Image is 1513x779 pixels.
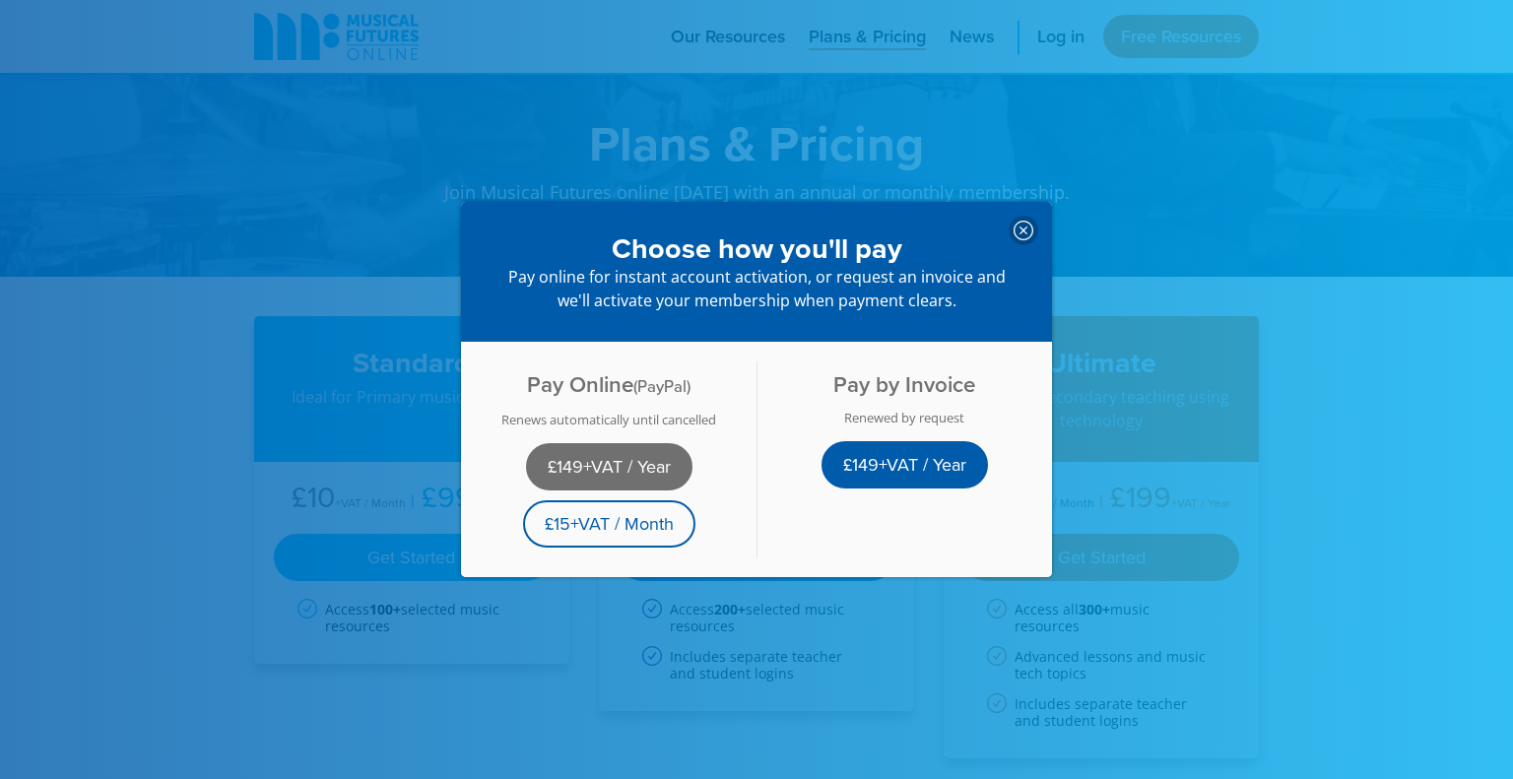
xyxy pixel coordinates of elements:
[500,265,1013,312] p: Pay online for instant account activation, or request an invoice and we'll activate your membersh...
[633,374,691,398] span: (PayPal)
[526,443,692,490] a: £149+VAT / Year
[473,412,745,427] div: Renews automatically until cancelled
[473,371,745,400] h4: Pay Online
[768,410,1040,425] div: Renewed by request
[500,231,1013,266] h3: Choose how you'll pay
[822,441,988,488] a: £149+VAT / Year
[768,371,1040,398] h4: Pay by Invoice
[523,500,695,548] a: £15+VAT / Month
